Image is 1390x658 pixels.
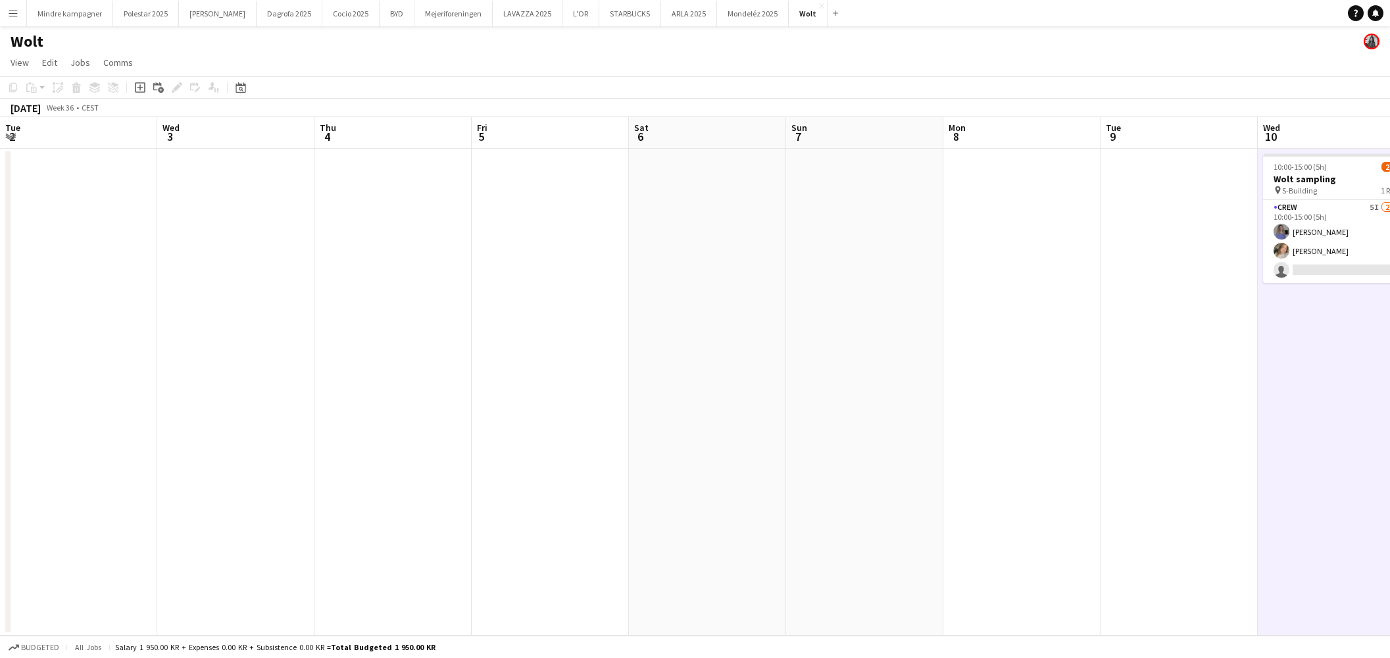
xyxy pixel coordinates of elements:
h1: Wolt [11,32,43,51]
span: Wed [162,122,180,134]
span: 2 [3,129,20,144]
span: Thu [320,122,336,134]
span: 10 [1261,129,1280,144]
span: 3 [161,129,180,144]
div: Salary 1 950.00 KR + Expenses 0.00 KR + Subsistence 0.00 KR = [115,642,435,652]
span: Edit [42,57,57,68]
button: Mondeléz 2025 [717,1,789,26]
button: Cocio 2025 [322,1,380,26]
span: Sun [791,122,807,134]
button: Mejeriforeningen [414,1,493,26]
span: Budgeted [21,643,59,652]
a: View [5,54,34,71]
span: 4 [318,129,336,144]
div: [DATE] [11,101,41,114]
button: Dagrofa 2025 [257,1,322,26]
span: Tue [1106,122,1121,134]
button: Wolt [789,1,828,26]
a: Jobs [65,54,95,71]
span: 6 [632,129,649,144]
div: CEST [82,103,99,113]
span: 5 [475,129,487,144]
button: BYD [380,1,414,26]
button: Budgeted [7,640,61,655]
button: LAVAZZA 2025 [493,1,562,26]
span: Tue [5,122,20,134]
a: Edit [37,54,62,71]
span: 8 [947,129,966,144]
span: Wed [1263,122,1280,134]
button: ARLA 2025 [661,1,717,26]
span: All jobs [72,642,104,652]
span: 7 [789,129,807,144]
span: Sat [634,122,649,134]
span: Jobs [70,57,90,68]
span: 10:00-15:00 (5h) [1274,162,1327,172]
button: Polestar 2025 [113,1,179,26]
span: View [11,57,29,68]
button: STARBUCKS [599,1,661,26]
span: Mon [949,122,966,134]
span: Fri [477,122,487,134]
a: Comms [98,54,138,71]
span: 9 [1104,129,1121,144]
app-user-avatar: Mia Tidemann [1364,34,1379,49]
span: Week 36 [43,103,76,113]
span: Comms [103,57,133,68]
button: Mindre kampagner [27,1,113,26]
button: [PERSON_NAME] [179,1,257,26]
span: S-Building [1282,186,1317,195]
button: L'OR [562,1,599,26]
span: Total Budgeted 1 950.00 KR [331,642,435,652]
